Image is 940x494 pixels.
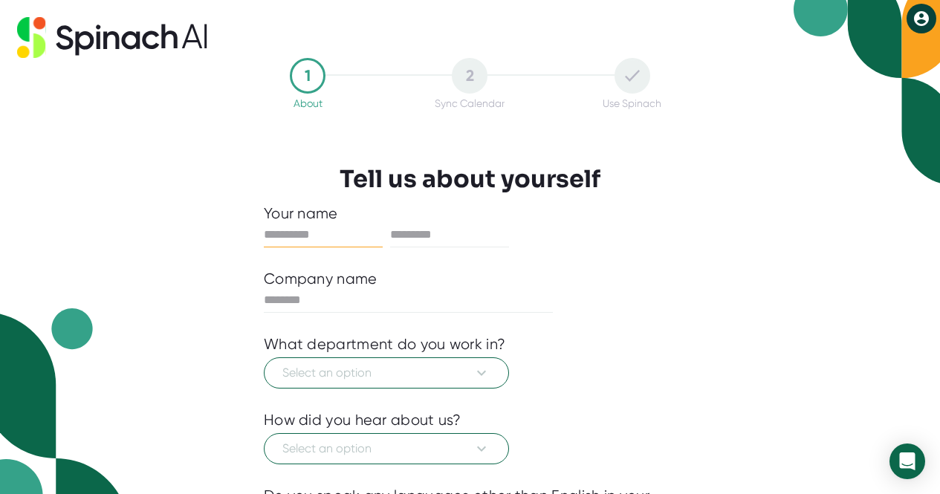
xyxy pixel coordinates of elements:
div: About [294,97,322,109]
span: Select an option [282,440,490,458]
h3: Tell us about yourself [340,165,600,193]
div: Company name [264,270,377,288]
span: Select an option [282,364,490,382]
div: Use Spinach [603,97,661,109]
div: 2 [452,58,487,94]
button: Select an option [264,433,509,464]
div: What department do you work in? [264,335,505,354]
div: How did you hear about us? [264,411,461,429]
div: 1 [290,58,325,94]
button: Select an option [264,357,509,389]
div: Your name [264,204,676,223]
div: Sync Calendar [435,97,505,109]
div: Open Intercom Messenger [889,443,925,479]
